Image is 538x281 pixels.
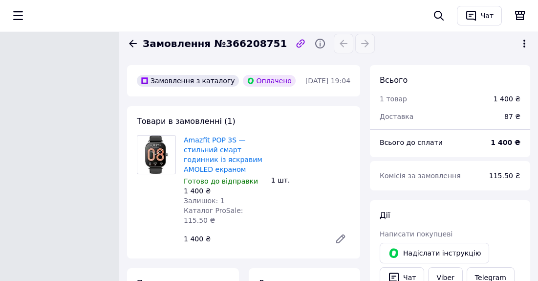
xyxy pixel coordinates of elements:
a: Редагувати [331,229,350,249]
span: Комісія за замовлення [380,172,461,180]
div: 87 ₴ [498,106,526,127]
div: 1 400 ₴ [184,186,263,196]
b: 1 400 ₴ [491,139,520,146]
span: Доставка [380,113,413,120]
span: 115.50 ₴ [489,172,520,180]
span: Замовлення №366208751 [143,37,287,51]
span: 1 товар [380,95,407,103]
a: Amazfit POP 3S — стильний смарт годинник із яскравим AMOLED екраном [184,136,262,173]
button: Надіслати інструкцію [380,243,489,263]
span: Каталог ProSale: 115.50 ₴ [184,207,243,224]
div: 1 400 ₴ [494,94,520,104]
div: Оплачено [243,75,296,87]
div: Чат [479,8,495,23]
span: Всього [380,75,408,85]
div: 1 шт. [267,173,355,187]
span: Залишок: 1 [184,197,225,205]
div: Замовлення з каталогу [137,75,239,87]
time: [DATE] 19:04 [305,77,350,85]
div: 1 400 ₴ [180,232,327,246]
img: Amazfit POP 3S — стильний смарт годинник із яскравим AMOLED екраном [140,136,173,174]
span: Товари в замовленні (1) [137,117,236,126]
span: Написати покупцеві [380,230,452,238]
span: Всього до сплати [380,139,443,146]
span: Дії [380,211,390,220]
button: Чат [457,6,502,25]
span: Готово до відправки [184,177,258,185]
